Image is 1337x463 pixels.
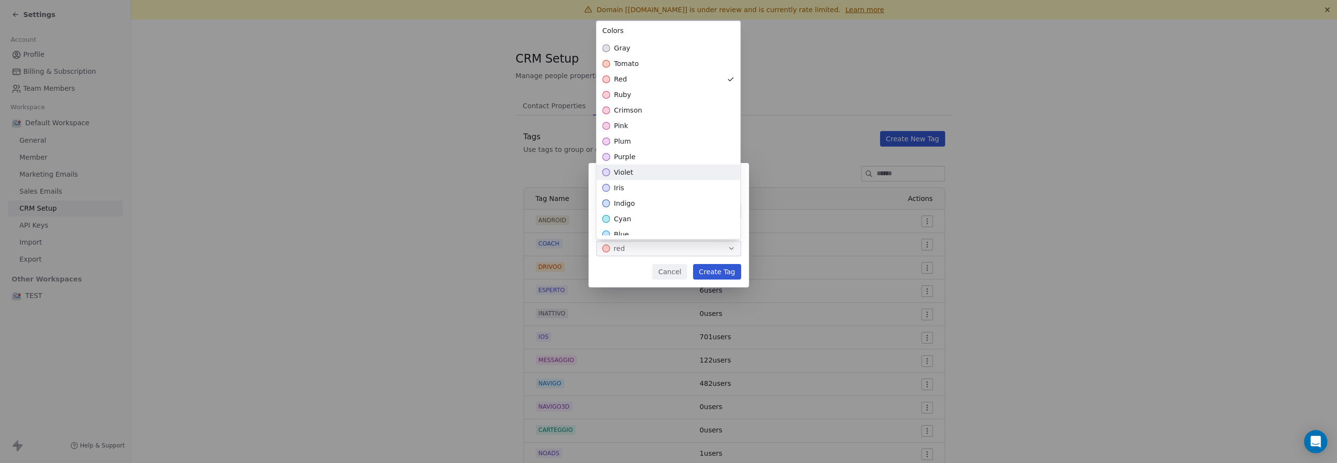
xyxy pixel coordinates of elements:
span: crimson [614,105,642,115]
span: indigo [614,198,635,208]
span: iris [614,183,624,193]
span: purple [614,152,635,162]
span: gray [614,43,630,53]
span: Colors [602,27,624,34]
span: violet [614,167,633,177]
span: blue [614,230,629,239]
span: pink [614,121,628,131]
span: cyan [614,214,631,224]
span: red [614,74,627,84]
span: tomato [614,59,639,68]
span: ruby [614,90,631,99]
div: Suggestions [596,40,740,444]
span: plum [614,136,631,146]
